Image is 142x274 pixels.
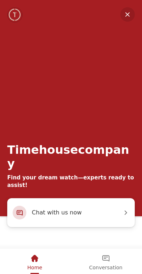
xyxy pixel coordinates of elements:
div: Conversation [70,249,142,273]
em: Minimize [120,7,135,22]
span: Chat with us now [32,208,122,217]
div: Timehousecompany [7,143,135,170]
div: Find your dream watch—experts ready to assist! [7,174,135,189]
span: Conversation [89,265,122,270]
div: Chat with us now [7,198,135,227]
span: Home [27,265,42,270]
div: Home [1,249,69,273]
img: Company logo [8,8,22,22]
